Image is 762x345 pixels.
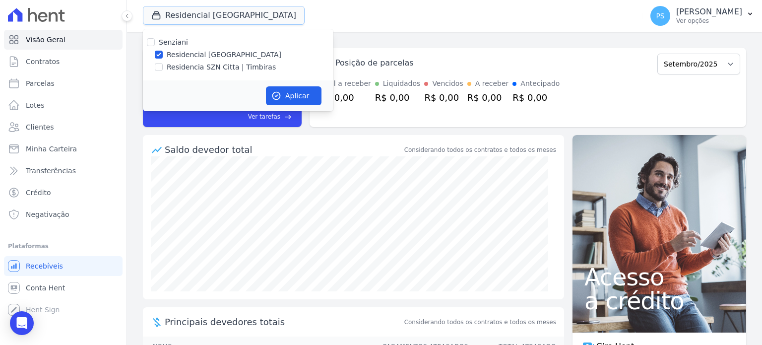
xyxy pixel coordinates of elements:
a: Crédito [4,183,123,203]
div: Saldo devedor total [165,143,402,156]
div: Posição de parcelas [335,57,414,69]
span: Contratos [26,57,60,67]
a: Parcelas [4,73,123,93]
span: PS [656,12,664,19]
a: Recebíveis [4,256,123,276]
label: Senziani [159,38,188,46]
a: Minha Carteira [4,139,123,159]
a: Visão Geral [4,30,123,50]
a: Clientes [4,117,123,137]
div: Plataformas [8,240,119,252]
span: Lotes [26,100,45,110]
span: east [284,113,292,121]
div: R$ 0,00 [467,91,509,104]
div: R$ 0,00 [424,91,463,104]
div: Open Intercom Messenger [10,311,34,335]
a: Ver tarefas east [202,112,292,121]
span: Considerando todos os contratos e todos os meses [404,318,556,327]
div: R$ 0,00 [319,91,371,104]
a: Contratos [4,52,123,71]
span: Minha Carteira [26,144,77,154]
div: Antecipado [520,78,560,89]
span: Crédito [26,188,51,198]
span: Negativação [26,209,69,219]
button: Aplicar [266,86,321,105]
label: Residencia SZN Citta | Timbiras [167,62,276,72]
span: Recebíveis [26,261,63,271]
p: Ver opções [676,17,742,25]
a: Transferências [4,161,123,181]
a: Lotes [4,95,123,115]
span: Principais devedores totais [165,315,402,329]
div: R$ 0,00 [512,91,560,104]
div: Considerando todos os contratos e todos os meses [404,145,556,154]
button: PS [PERSON_NAME] Ver opções [642,2,762,30]
div: A receber [475,78,509,89]
span: Ver tarefas [248,112,280,121]
span: Visão Geral [26,35,65,45]
p: [PERSON_NAME] [676,7,742,17]
a: Negativação [4,205,123,224]
span: Transferências [26,166,76,176]
span: Acesso [584,265,734,289]
label: Residencial [GEOGRAPHIC_DATA] [167,50,281,60]
a: Conta Hent [4,278,123,298]
span: Conta Hent [26,283,65,293]
div: R$ 0,00 [375,91,421,104]
div: Vencidos [432,78,463,89]
div: Liquidados [383,78,421,89]
div: Total a receber [319,78,371,89]
span: a crédito [584,289,734,313]
button: Residencial [GEOGRAPHIC_DATA] [143,6,305,25]
span: Parcelas [26,78,55,88]
span: Clientes [26,122,54,132]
